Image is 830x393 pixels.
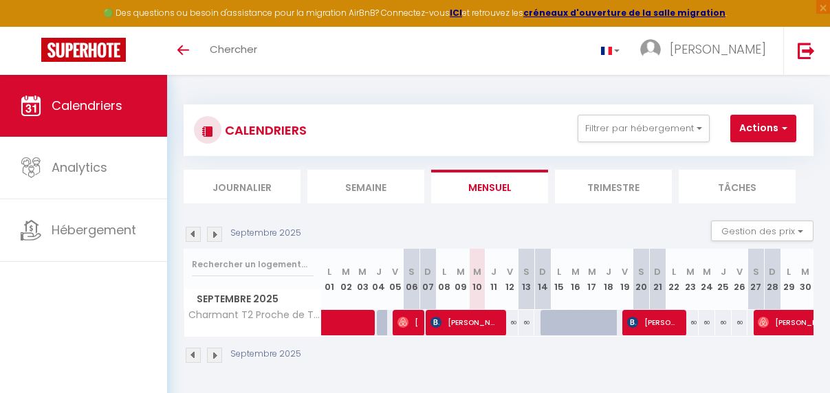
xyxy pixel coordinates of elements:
[534,249,551,310] th: 14
[654,265,661,278] abbr: D
[640,39,661,60] img: ...
[801,265,809,278] abbr: M
[703,265,711,278] abbr: M
[571,265,580,278] abbr: M
[404,249,420,310] th: 06
[699,249,715,310] th: 24
[371,249,387,310] th: 04
[672,265,676,278] abbr: L
[397,309,419,335] span: [PERSON_NAME]
[711,221,813,241] button: Gestion des prix
[682,310,699,335] div: 60
[338,249,354,310] th: 02
[649,249,666,310] th: 21
[682,249,699,310] th: 23
[518,249,535,310] th: 13
[600,249,617,310] th: 18
[715,310,732,335] div: 60
[764,249,780,310] th: 28
[551,249,567,310] th: 15
[699,310,715,335] div: 60
[630,27,783,75] a: ... [PERSON_NAME]
[491,265,496,278] abbr: J
[730,115,796,142] button: Actions
[578,115,710,142] button: Filtrer par hébergement
[787,265,791,278] abbr: L
[557,265,561,278] abbr: L
[502,310,518,335] div: 60
[769,265,776,278] abbr: D
[627,309,680,335] span: [PERSON_NAME]
[679,170,796,203] li: Tâches
[732,249,748,310] th: 26
[354,249,371,310] th: 03
[753,265,759,278] abbr: S
[715,249,732,310] th: 25
[199,27,267,75] a: Chercher
[52,97,122,114] span: Calendriers
[420,249,437,310] th: 07
[52,221,136,238] span: Hébergement
[192,252,314,277] input: Rechercher un logement...
[732,310,748,335] div: 60
[666,249,682,310] th: 22
[670,41,766,58] span: [PERSON_NAME]
[342,265,350,278] abbr: M
[424,265,431,278] abbr: D
[567,249,584,310] th: 16
[184,170,301,203] li: Journalier
[392,265,398,278] abbr: V
[588,265,596,278] abbr: M
[721,265,726,278] abbr: J
[408,265,415,278] abbr: S
[780,249,797,310] th: 29
[622,265,628,278] abbr: V
[555,170,672,203] li: Trimestre
[485,249,502,310] th: 11
[633,249,650,310] th: 20
[186,310,324,320] span: Charmant T2 Proche de Toulouse
[210,42,257,56] span: Chercher
[41,38,126,62] img: Super Booking
[798,42,815,59] img: logout
[221,115,307,146] h3: CALENDRIERS
[539,265,546,278] abbr: D
[797,249,813,310] th: 30
[450,7,462,19] a: ICI
[11,5,52,47] button: Ouvrir le widget de chat LiveChat
[358,265,367,278] abbr: M
[376,265,382,278] abbr: J
[230,227,301,240] p: Septembre 2025
[327,265,331,278] abbr: L
[584,249,600,310] th: 17
[638,265,644,278] abbr: S
[507,265,513,278] abbr: V
[518,310,535,335] div: 60
[617,249,633,310] th: 19
[452,249,469,310] th: 09
[307,170,424,203] li: Semaine
[184,289,321,309] span: Septembre 2025
[322,249,338,310] th: 01
[523,7,725,19] a: créneaux d'ouverture de la salle migration
[431,170,548,203] li: Mensuel
[469,249,485,310] th: 10
[442,265,446,278] abbr: L
[387,249,404,310] th: 05
[523,265,529,278] abbr: S
[457,265,465,278] abbr: M
[502,249,518,310] th: 12
[686,265,695,278] abbr: M
[606,265,611,278] abbr: J
[436,249,452,310] th: 08
[736,265,743,278] abbr: V
[52,159,107,176] span: Analytics
[430,309,499,335] span: [PERSON_NAME]
[747,249,764,310] th: 27
[230,348,301,361] p: Septembre 2025
[473,265,481,278] abbr: M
